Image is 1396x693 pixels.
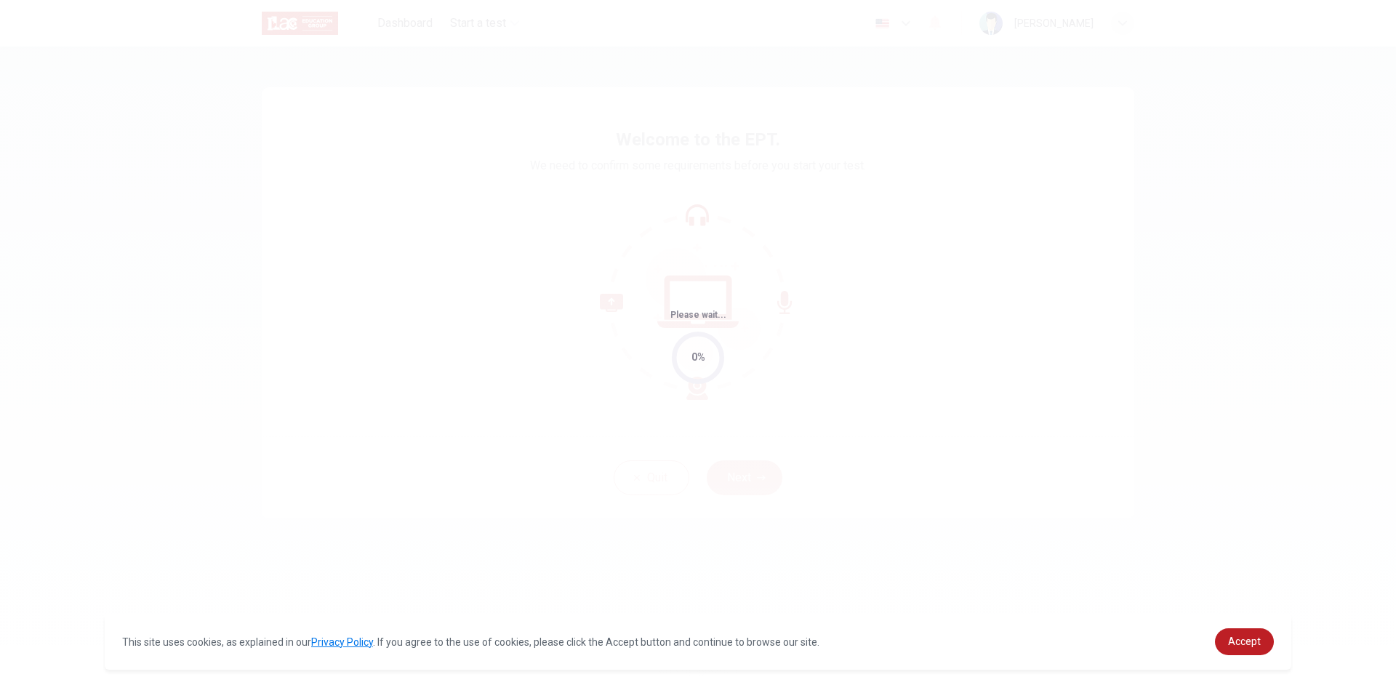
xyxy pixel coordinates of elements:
a: Privacy Policy [311,636,373,648]
div: 0% [691,349,705,366]
span: This site uses cookies, as explained in our . If you agree to the use of cookies, please click th... [122,636,819,648]
span: Accept [1228,636,1261,647]
div: cookieconsent [105,614,1291,670]
a: dismiss cookie message [1215,628,1274,655]
span: Please wait... [670,310,726,320]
